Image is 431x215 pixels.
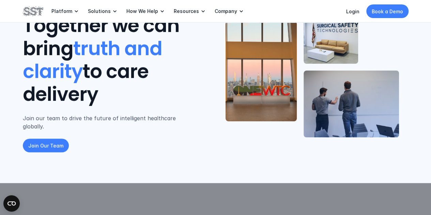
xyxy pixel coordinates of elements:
a: Book a Demo [366,4,409,18]
p: Platform [51,8,72,14]
a: Join Our Team [23,139,69,152]
p: Book a Demo [372,8,403,15]
p: Company [215,8,237,14]
p: Join Our Team [28,142,63,149]
p: Solutions [88,8,111,14]
button: Open CMP widget [3,195,20,212]
h1: Together we can bring to care delivery [23,14,198,106]
span: truth and clarity [23,35,166,85]
a: Login [346,9,359,14]
img: One World Trade Center office with NYC skyline in the background [226,21,297,121]
img: SST logo [23,5,43,17]
p: How We Help [126,8,158,14]
p: Resources [174,8,199,14]
p: Join our team to drive the future of intelligent healthcare globally. [23,114,198,130]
